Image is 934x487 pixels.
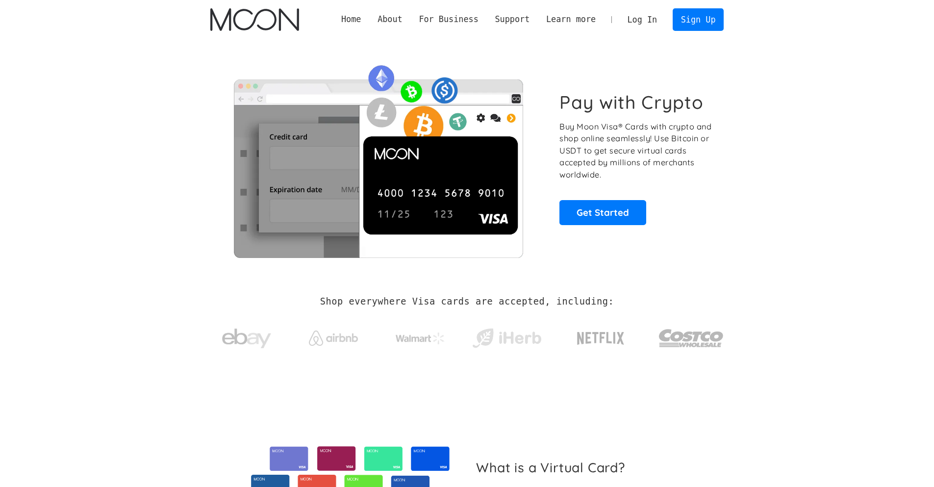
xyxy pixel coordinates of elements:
[396,333,445,344] img: Walmart
[369,13,410,26] div: About
[538,13,604,26] div: Learn more
[210,8,299,31] a: home
[378,13,403,26] div: About
[210,58,546,257] img: Moon Cards let you spend your crypto anywhere Visa is accepted.
[411,13,487,26] div: For Business
[619,9,665,30] a: Log In
[309,331,358,346] img: Airbnb
[559,200,646,225] a: Get Started
[658,310,724,361] a: Costco
[557,316,645,356] a: Netflix
[559,91,704,113] h1: Pay with Crypto
[546,13,596,26] div: Learn more
[487,13,538,26] div: Support
[658,320,724,357] img: Costco
[470,316,543,356] a: iHerb
[333,13,369,26] a: Home
[495,13,530,26] div: Support
[476,460,716,475] h2: What is a Virtual Card?
[470,326,543,351] img: iHerb
[383,323,456,349] a: Walmart
[559,121,713,181] p: Buy Moon Visa® Cards with crypto and shop online seamlessly! Use Bitcoin or USDT to get secure vi...
[297,321,370,351] a: Airbnb
[419,13,478,26] div: For Business
[673,8,724,30] a: Sign Up
[210,313,283,359] a: ebay
[320,296,614,307] h2: Shop everywhere Visa cards are accepted, including:
[210,8,299,31] img: Moon Logo
[576,326,625,351] img: Netflix
[222,323,271,354] img: ebay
